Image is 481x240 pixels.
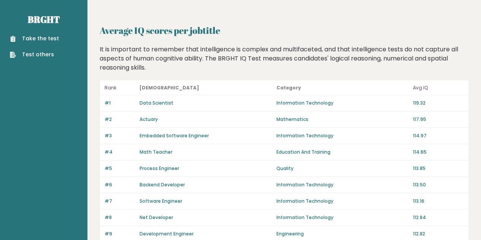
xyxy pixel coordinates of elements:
a: Take the test [10,35,59,43]
p: #6 [105,181,135,188]
p: #9 [105,230,135,237]
p: Information Technology [276,214,409,221]
p: Education And Training [276,149,409,156]
a: Data Scientist [140,100,173,106]
p: 112.84 [413,214,464,221]
a: Software Engineer [140,198,182,204]
p: #3 [105,132,135,139]
p: Information Technology [276,132,409,139]
p: #2 [105,116,135,123]
p: #8 [105,214,135,221]
p: #5 [105,165,135,172]
p: #4 [105,149,135,156]
a: Process Engineer [140,165,179,172]
a: Development Engineer [140,230,194,237]
a: Embedded Software Engineer [140,132,209,139]
p: 114.97 [413,132,464,139]
p: Information Technology [276,100,409,106]
p: Avg IQ [413,83,464,92]
p: 112.82 [413,230,464,237]
a: Test others [10,51,59,59]
p: Quality [276,165,409,172]
a: Backend Developer [140,181,185,188]
p: Mathematics [276,116,409,123]
b: [DEMOGRAPHIC_DATA] [140,84,199,91]
a: Math Teacher [140,149,172,155]
p: 113.16 [413,198,464,205]
a: Brght [28,13,60,25]
p: #7 [105,198,135,205]
a: Actuary [140,116,158,122]
a: Net Developer [140,214,173,221]
p: Engineering [276,230,409,237]
p: Information Technology [276,198,409,205]
p: #1 [105,100,135,106]
p: 119.32 [413,100,464,106]
p: Information Technology [276,181,409,188]
p: 114.65 [413,149,464,156]
p: Rank [105,83,135,92]
h2: Average IQ scores per jobtitle [100,24,469,37]
p: 117.95 [413,116,464,123]
p: 113.85 [413,165,464,172]
b: Category [276,84,301,91]
div: It is important to remember that intelligence is complex and multifaceted, and that intelligence ... [97,45,472,72]
p: 113.50 [413,181,464,188]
